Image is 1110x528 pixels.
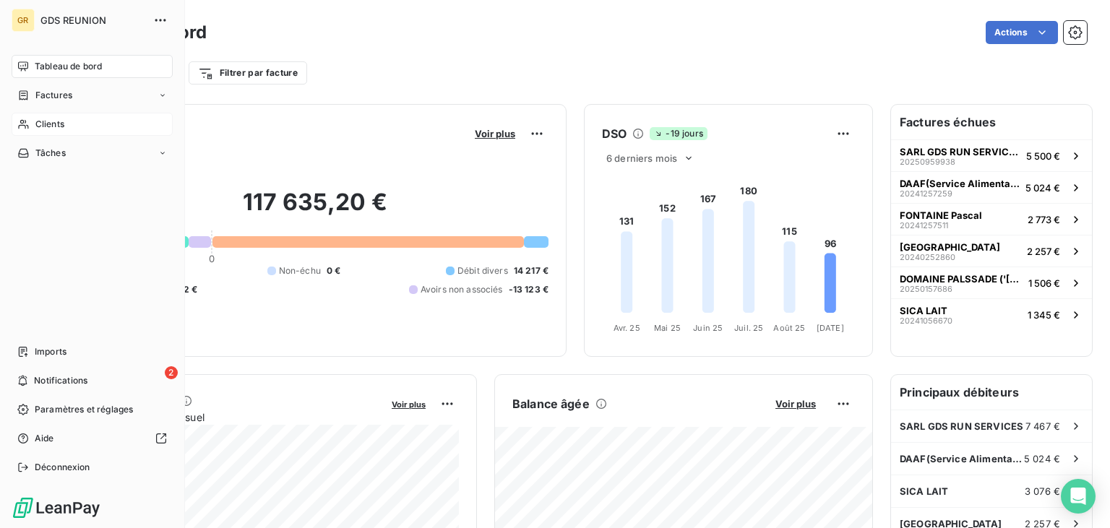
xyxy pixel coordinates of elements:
tspan: Août 25 [773,323,805,333]
tspan: Mai 25 [654,323,681,333]
span: Tâches [35,147,66,160]
button: SARL GDS RUN SERVICES202509599385 500 € [891,139,1092,171]
span: SARL GDS RUN SERVICES [900,146,1020,157]
span: 20241257511 [900,221,948,230]
span: 20240252860 [900,253,955,261]
h6: DSO [602,125,627,142]
h2: 117 635,20 € [82,188,548,231]
span: Déconnexion [35,461,90,474]
span: Clients [35,118,64,131]
tspan: Juil. 25 [734,323,763,333]
span: Voir plus [392,399,426,410]
span: DOMAINE PALSSADE ('[PERSON_NAME] [900,273,1023,285]
span: DAAF(Service Alimentation) [900,453,1024,464]
span: 20241257259 [900,189,952,198]
span: Aide [35,432,54,445]
span: 2 773 € [1028,214,1060,225]
span: FONTAINE Pascal [900,209,982,221]
span: 5 024 € [1024,453,1060,464]
h6: Balance âgée [512,395,590,412]
span: Avoirs non associés [421,283,503,296]
span: Tableau de bord [35,60,102,73]
tspan: Juin 25 [693,323,723,333]
h6: Factures échues [891,105,1092,139]
span: SICA LAIT [900,305,947,316]
span: Imports [35,345,66,358]
span: -13 123 € [509,283,548,296]
span: Voir plus [475,128,515,139]
span: Voir plus [775,398,816,410]
span: Paramètres et réglages [35,403,133,416]
span: Chiffre d'affaires mensuel [82,410,382,425]
span: 2 [165,366,178,379]
button: [GEOGRAPHIC_DATA]202402528602 257 € [891,235,1092,267]
span: 6 derniers mois [606,152,677,164]
button: SICA LAIT202410566701 345 € [891,298,1092,330]
span: [GEOGRAPHIC_DATA] [900,241,1000,253]
h6: Principaux débiteurs [891,375,1092,410]
span: 1 345 € [1028,309,1060,321]
span: 5 500 € [1026,150,1060,162]
span: SICA LAIT [900,485,948,497]
span: 20250959938 [900,157,955,166]
span: 5 024 € [1025,182,1060,194]
span: 0 € [327,264,340,277]
button: Voir plus [771,397,820,410]
span: 0 [209,253,215,264]
span: Factures [35,89,72,102]
img: Logo LeanPay [12,496,101,519]
span: 2 257 € [1027,246,1060,257]
span: SARL GDS RUN SERVICES [900,420,1023,432]
span: 14 217 € [514,264,548,277]
button: FONTAINE Pascal202412575112 773 € [891,203,1092,235]
span: Notifications [34,374,87,387]
button: Voir plus [387,397,430,410]
button: DAAF(Service Alimentation)202412572595 024 € [891,171,1092,203]
span: 20241056670 [900,316,952,325]
a: Aide [12,427,173,450]
div: GR [12,9,35,32]
span: 7 467 € [1025,420,1060,432]
div: Open Intercom Messenger [1061,479,1096,514]
button: DOMAINE PALSSADE ('[PERSON_NAME]202501576861 506 € [891,267,1092,298]
button: Filtrer par facture [189,61,307,85]
span: 1 506 € [1028,277,1060,289]
span: -19 jours [650,127,707,140]
span: GDS REUNION [40,14,145,26]
span: Non-échu [279,264,321,277]
button: Voir plus [470,127,520,140]
tspan: [DATE] [817,323,844,333]
span: 3 076 € [1025,485,1060,497]
button: Actions [986,21,1058,44]
span: DAAF(Service Alimentation) [900,178,1020,189]
span: 20250157686 [900,285,952,293]
span: Débit divers [457,264,508,277]
tspan: Avr. 25 [614,323,640,333]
